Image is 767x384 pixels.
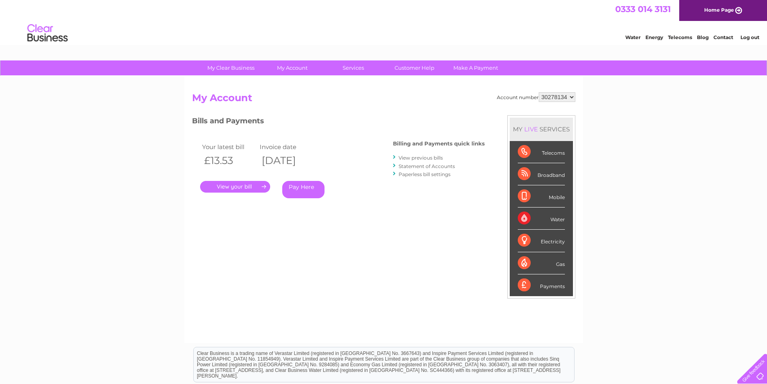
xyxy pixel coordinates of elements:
[198,60,264,75] a: My Clear Business
[697,34,709,40] a: Blog
[282,181,325,198] a: Pay Here
[27,21,68,46] img: logo.png
[625,34,641,40] a: Water
[497,92,575,102] div: Account number
[615,4,671,14] a: 0333 014 3131
[200,181,270,193] a: .
[523,125,540,133] div: LIVE
[668,34,692,40] a: Telecoms
[399,163,455,169] a: Statement of Accounts
[518,185,565,208] div: Mobile
[713,34,733,40] a: Contact
[381,60,448,75] a: Customer Help
[518,163,565,185] div: Broadband
[258,141,316,152] td: Invoice date
[740,34,759,40] a: Log out
[399,155,443,161] a: View previous bills
[258,152,316,169] th: [DATE]
[518,252,565,274] div: Gas
[645,34,663,40] a: Energy
[442,60,509,75] a: Make A Payment
[192,92,575,108] h2: My Account
[194,4,574,39] div: Clear Business is a trading name of Verastar Limited (registered in [GEOGRAPHIC_DATA] No. 3667643...
[518,274,565,296] div: Payments
[510,118,573,141] div: MY SERVICES
[200,141,258,152] td: Your latest bill
[320,60,387,75] a: Services
[192,115,485,129] h3: Bills and Payments
[518,208,565,230] div: Water
[393,141,485,147] h4: Billing and Payments quick links
[399,171,451,177] a: Paperless bill settings
[200,152,258,169] th: £13.53
[518,230,565,252] div: Electricity
[259,60,325,75] a: My Account
[518,141,565,163] div: Telecoms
